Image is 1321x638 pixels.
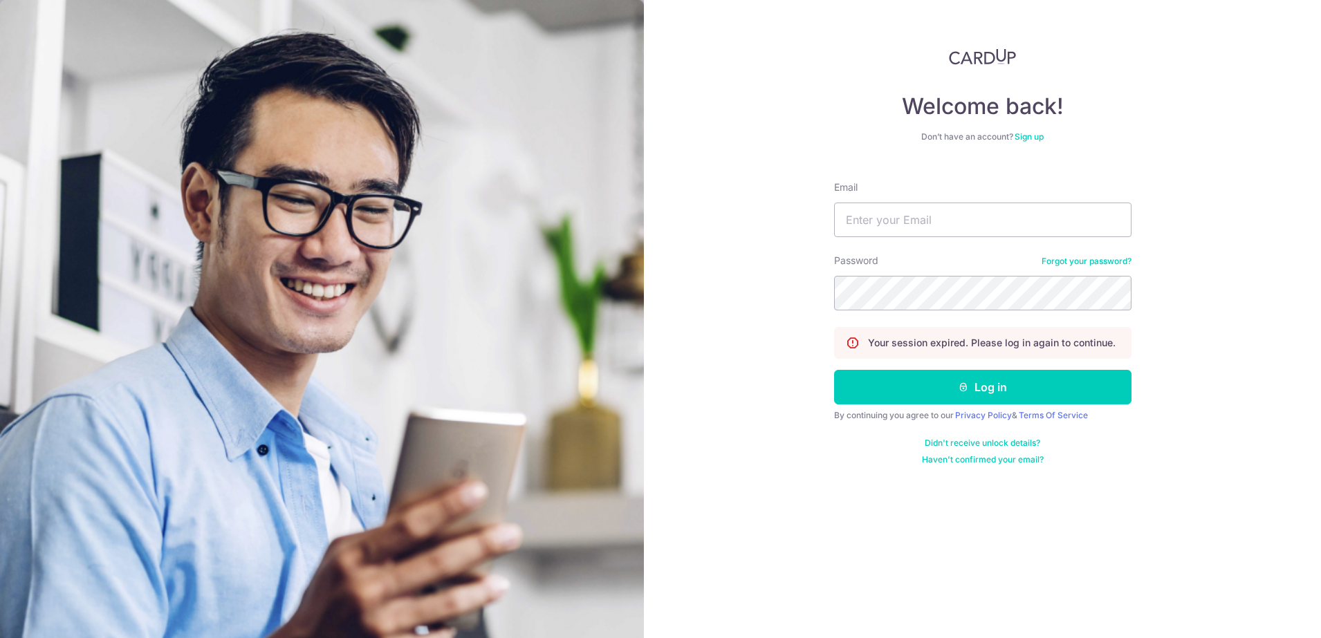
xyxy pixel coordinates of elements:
[834,203,1131,237] input: Enter your Email
[834,131,1131,142] div: Don’t have an account?
[834,254,878,268] label: Password
[868,336,1116,350] p: Your session expired. Please log in again to continue.
[1019,410,1088,420] a: Terms Of Service
[834,370,1131,404] button: Log in
[834,410,1131,421] div: By continuing you agree to our &
[955,410,1012,420] a: Privacy Policy
[834,180,858,194] label: Email
[834,93,1131,120] h4: Welcome back!
[1042,256,1131,267] a: Forgot your password?
[922,454,1044,465] a: Haven't confirmed your email?
[1015,131,1044,142] a: Sign up
[925,438,1040,449] a: Didn't receive unlock details?
[949,48,1017,65] img: CardUp Logo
